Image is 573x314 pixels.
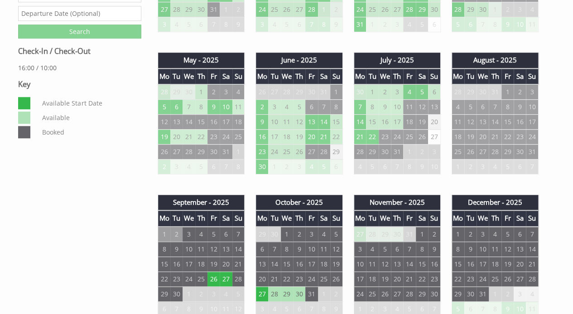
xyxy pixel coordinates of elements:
[330,84,342,100] td: 1
[428,17,440,32] td: 6
[391,159,403,174] td: 7
[170,68,183,84] th: Tu
[403,2,415,17] td: 28
[526,145,538,159] td: 31
[354,2,366,17] td: 24
[452,53,538,68] th: August - 2025
[220,145,232,159] td: 31
[330,210,342,226] th: Su
[354,130,366,145] td: 21
[366,145,378,159] td: 29
[318,115,330,130] td: 14
[256,100,268,115] td: 2
[256,17,268,32] td: 3
[207,115,220,130] td: 16
[256,115,268,130] td: 9
[158,159,170,174] td: 2
[489,17,501,32] td: 8
[293,130,305,145] td: 19
[391,210,403,226] th: Th
[428,68,440,84] th: Su
[489,130,501,145] td: 21
[514,100,526,115] td: 9
[452,210,464,226] th: Mo
[416,84,428,100] td: 5
[489,210,501,226] th: Th
[391,100,403,115] td: 10
[183,100,195,115] td: 7
[318,2,330,17] td: 1
[330,130,342,145] td: 22
[477,2,489,17] td: 30
[330,159,342,174] td: 6
[416,210,428,226] th: Sa
[489,115,501,130] td: 14
[391,2,403,17] td: 27
[220,17,232,32] td: 8
[514,210,526,226] th: Sa
[195,2,207,17] td: 30
[305,17,318,32] td: 7
[40,97,139,109] dd: Available Start Date
[281,159,293,174] td: 2
[391,115,403,130] td: 17
[170,145,183,159] td: 27
[354,68,366,84] th: Mo
[158,115,170,130] td: 12
[268,145,280,159] td: 24
[293,145,305,159] td: 26
[293,159,305,174] td: 3
[452,17,464,32] td: 5
[220,100,232,115] td: 10
[464,84,477,100] td: 29
[305,84,318,100] td: 30
[514,159,526,174] td: 6
[464,130,477,145] td: 19
[183,17,195,32] td: 5
[232,115,245,130] td: 18
[416,159,428,174] td: 9
[391,130,403,145] td: 24
[256,84,268,100] td: 26
[158,100,170,115] td: 5
[464,100,477,115] td: 5
[477,17,489,32] td: 7
[477,145,489,159] td: 27
[489,159,501,174] td: 4
[183,130,195,145] td: 21
[428,210,440,226] th: Su
[354,100,366,115] td: 7
[183,2,195,17] td: 29
[379,100,391,115] td: 9
[354,195,440,210] th: November - 2025
[452,84,464,100] td: 28
[526,130,538,145] td: 24
[305,2,318,17] td: 28
[158,53,245,68] th: May - 2025
[354,159,366,174] td: 4
[452,115,464,130] td: 11
[428,2,440,17] td: 30
[416,68,428,84] th: Sa
[220,210,232,226] th: Sa
[195,115,207,130] td: 15
[464,145,477,159] td: 26
[526,210,538,226] th: Su
[501,130,514,145] td: 22
[305,145,318,159] td: 27
[330,2,342,17] td: 2
[403,130,415,145] td: 25
[428,145,440,159] td: 3
[391,84,403,100] td: 3
[268,68,280,84] th: Tu
[501,210,514,226] th: Fr
[207,145,220,159] td: 30
[379,210,391,226] th: We
[403,100,415,115] td: 11
[220,2,232,17] td: 1
[158,195,245,210] th: September - 2025
[464,159,477,174] td: 2
[18,63,141,72] p: 16:00 / 10:00
[489,100,501,115] td: 7
[268,159,280,174] td: 1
